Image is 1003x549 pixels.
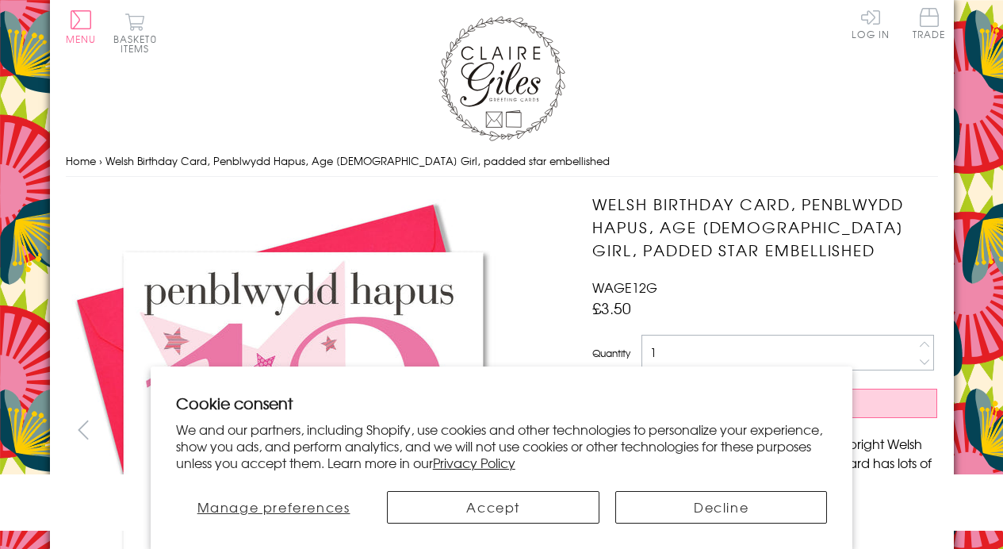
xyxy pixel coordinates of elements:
span: Trade [913,8,946,39]
p: We and our partners, including Shopify, use cookies and other technologies to personalize your ex... [176,421,828,470]
h1: Welsh Birthday Card, Penblwydd Hapus, Age [DEMOGRAPHIC_DATA] Girl, padded star embellished [592,193,937,261]
button: Menu [66,10,97,44]
nav: breadcrumbs [66,145,938,178]
span: Menu [66,32,97,46]
img: Claire Giles Greetings Cards [438,16,565,141]
span: WAGE12G [592,278,657,297]
a: Home [66,153,96,168]
span: Manage preferences [197,497,350,516]
a: Log In [852,8,890,39]
button: Decline [615,491,827,524]
button: Accept [387,491,599,524]
span: £3.50 [592,297,631,319]
span: Welsh Birthday Card, Penblwydd Hapus, Age [DEMOGRAPHIC_DATA] Girl, padded star embellished [105,153,610,168]
span: 0 items [121,32,157,56]
a: Trade [913,8,946,42]
button: Basket0 items [113,13,157,53]
label: Quantity [592,346,630,360]
button: Manage preferences [176,491,372,524]
span: › [99,153,102,168]
h2: Cookie consent [176,392,828,414]
button: prev [66,412,101,447]
a: Privacy Policy [433,453,515,472]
